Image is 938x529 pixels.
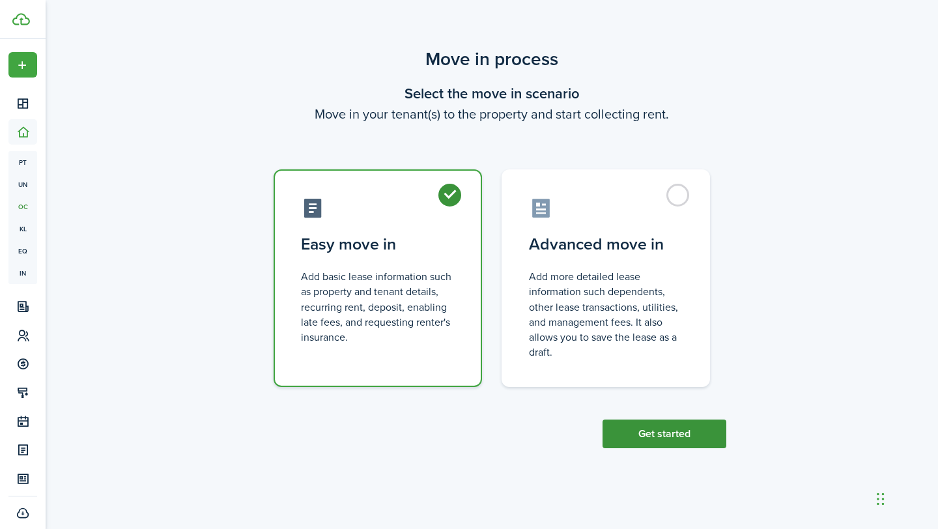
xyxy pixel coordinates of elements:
[301,233,455,256] control-radio-card-title: Easy move in
[529,233,683,256] control-radio-card-title: Advanced move in
[8,173,37,195] a: un
[8,218,37,240] a: kl
[877,479,885,519] div: Drag
[301,269,455,345] control-radio-card-description: Add basic lease information such as property and tenant details, recurring rent, deposit, enablin...
[257,83,726,104] wizard-step-header-title: Select the move in scenario
[8,151,37,173] a: pt
[715,388,938,529] iframe: Chat Widget
[8,52,37,78] button: Open menu
[257,46,726,73] scenario-title: Move in process
[529,269,683,360] control-radio-card-description: Add more detailed lease information such dependents, other lease transactions, utilities, and man...
[12,13,30,25] img: TenantCloud
[8,262,37,284] a: in
[257,104,726,124] wizard-step-header-description: Move in your tenant(s) to the property and start collecting rent.
[603,420,726,448] button: Get started
[8,240,37,262] a: eq
[8,195,37,218] a: oc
